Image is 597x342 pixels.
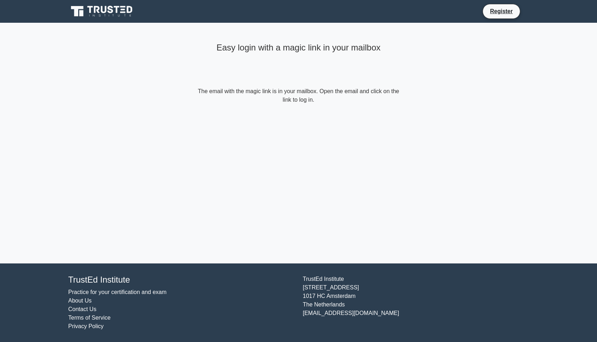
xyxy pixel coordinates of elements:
a: Practice for your certification and exam [68,289,167,295]
a: About Us [68,298,92,304]
a: Privacy Policy [68,323,104,329]
a: Register [486,7,517,16]
div: TrustEd Institute [STREET_ADDRESS] 1017 HC Amsterdam The Netherlands [EMAIL_ADDRESS][DOMAIN_NAME] [298,275,533,331]
a: Terms of Service [68,315,111,321]
h4: TrustEd Institute [68,275,294,285]
a: Contact Us [68,306,96,312]
h4: Easy login with a magic link in your mailbox [196,43,401,53]
form: The email with the magic link is in your mailbox. Open the email and click on the link to log in. [196,87,401,104]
